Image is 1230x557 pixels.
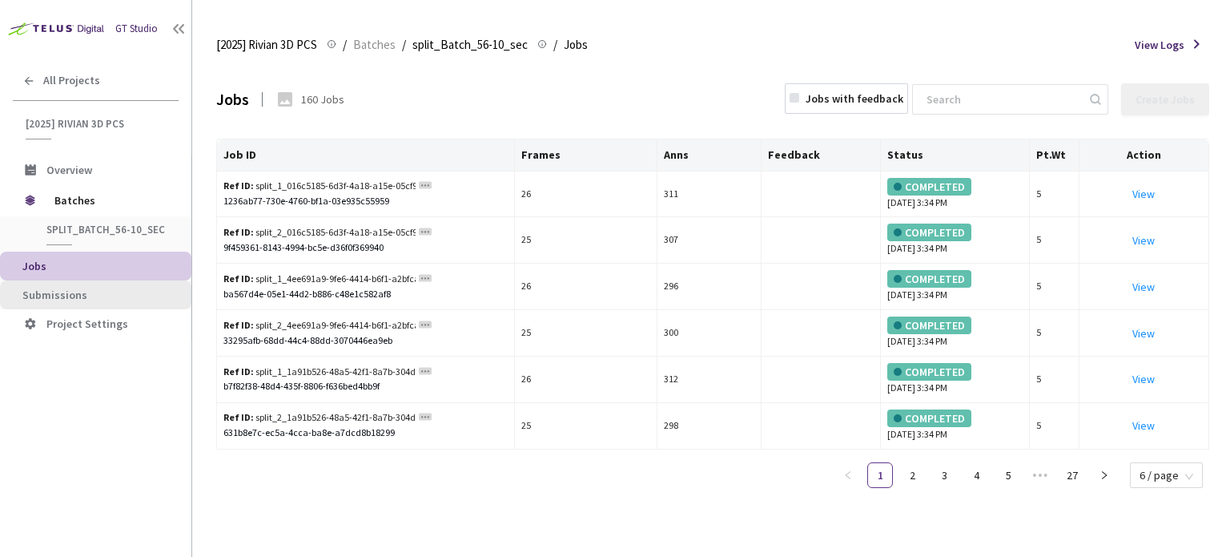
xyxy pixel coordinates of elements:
a: 4 [964,463,988,487]
span: Overview [46,163,92,177]
div: COMPLETED [887,178,971,196]
td: 5 [1030,217,1079,264]
div: split_2_1a91b526-48a5-42f1-8a7b-304da65f688a [223,410,416,426]
td: 298 [657,403,762,450]
td: 26 [515,357,658,403]
td: 312 [657,357,762,403]
span: left [843,470,853,480]
span: All Projects [43,74,100,87]
li: 2 [899,462,925,488]
button: left [835,462,861,488]
div: b7f82f38-48d4-435f-8806-f636bed4bb9f [223,379,508,394]
a: 1 [868,463,892,487]
b: Ref ID: [223,365,254,377]
button: right [1091,462,1117,488]
th: Action [1079,139,1209,172]
a: View [1132,326,1155,341]
div: COMPLETED [887,224,971,241]
li: / [402,35,406,54]
div: [DATE] 3:34 PM [887,410,1023,442]
a: 3 [932,463,956,487]
li: Next 5 Pages [1027,462,1053,488]
div: 9f459361-8143-4994-bc5e-d36f0f369940 [223,240,508,256]
td: 5 [1030,172,1079,218]
div: Jobs [216,87,249,111]
li: / [553,35,557,54]
input: Search [917,85,1087,114]
li: 5 [995,462,1021,488]
li: / [343,35,347,54]
span: Batches [54,184,164,216]
li: 27 [1059,462,1085,488]
div: 33295afb-68dd-44c4-88dd-3070446ea9eb [223,333,508,349]
th: Pt.Wt [1030,139,1079,172]
b: Ref ID: [223,319,254,331]
span: split_Batch_56-10_sec [412,35,528,54]
a: View [1132,280,1155,294]
div: [DATE] 3:34 PM [887,317,1023,349]
a: Batches [350,35,399,53]
td: 5 [1030,403,1079,450]
li: 1 [867,462,893,488]
span: [2025] Rivian 3D PCS [216,35,317,54]
li: Next Page [1091,462,1117,488]
th: Frames [515,139,658,172]
div: COMPLETED [887,410,971,427]
a: 2 [900,463,924,487]
th: Feedback [762,139,881,172]
td: 300 [657,310,762,357]
span: right [1099,470,1109,480]
span: split_Batch_56-10_sec [46,223,165,236]
td: 311 [657,172,762,218]
div: [DATE] 3:34 PM [887,178,1023,211]
b: Ref ID: [223,272,254,285]
td: 5 [1030,357,1079,403]
td: 25 [515,310,658,357]
td: 25 [515,217,658,264]
li: 3 [931,462,957,488]
div: 631b8e7c-ec5a-4cca-ba8e-a7dcd8b18299 [223,426,508,441]
div: [DATE] 3:34 PM [887,363,1023,396]
div: [DATE] 3:34 PM [887,224,1023,256]
li: Previous Page [835,462,861,488]
span: View Logs [1135,36,1184,54]
th: Status [881,139,1030,172]
div: Create Jobs [1136,93,1195,106]
span: Project Settings [46,317,128,331]
div: split_2_016c5185-6d3f-4a18-a15e-05cf98ada268 [223,225,416,240]
span: 6 / page [1140,463,1193,487]
span: [2025] Rivian 3D PCS [26,117,169,131]
div: split_1_016c5185-6d3f-4a18-a15e-05cf98ada268 [223,179,416,194]
li: 4 [963,462,989,488]
b: Ref ID: [223,226,254,238]
th: Anns [657,139,762,172]
a: 5 [996,463,1020,487]
div: COMPLETED [887,317,971,334]
div: split_2_4ee691a9-9fe6-4414-b6f1-a2bfcaf8532c [223,318,416,333]
span: Submissions [22,288,87,302]
span: Jobs [564,35,588,54]
div: [DATE] 3:34 PM [887,270,1023,303]
a: View [1132,418,1155,433]
td: 307 [657,217,762,264]
div: GT Studio [115,21,158,37]
td: 26 [515,172,658,218]
td: 296 [657,264,762,310]
td: 25 [515,403,658,450]
a: View [1132,233,1155,248]
b: Ref ID: [223,180,254,192]
div: split_1_1a91b526-48a5-42f1-8a7b-304da65f688a [223,365,416,380]
td: 26 [515,264,658,310]
td: 5 [1030,310,1079,357]
div: COMPLETED [887,363,971,381]
div: split_1_4ee691a9-9fe6-4414-b6f1-a2bfcaf8532c [223,272,416,287]
div: 1236ab77-730e-4760-bf1a-03e935c55959 [223,194,508,209]
a: 27 [1060,463,1084,487]
span: ••• [1027,462,1053,488]
div: Page Size [1130,462,1203,482]
div: ba567d4e-05e1-44d2-b886-c48e1c582af8 [223,287,508,302]
b: Ref ID: [223,411,254,423]
td: 5 [1030,264,1079,310]
div: 160 Jobs [301,91,344,108]
span: Jobs [22,259,46,273]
